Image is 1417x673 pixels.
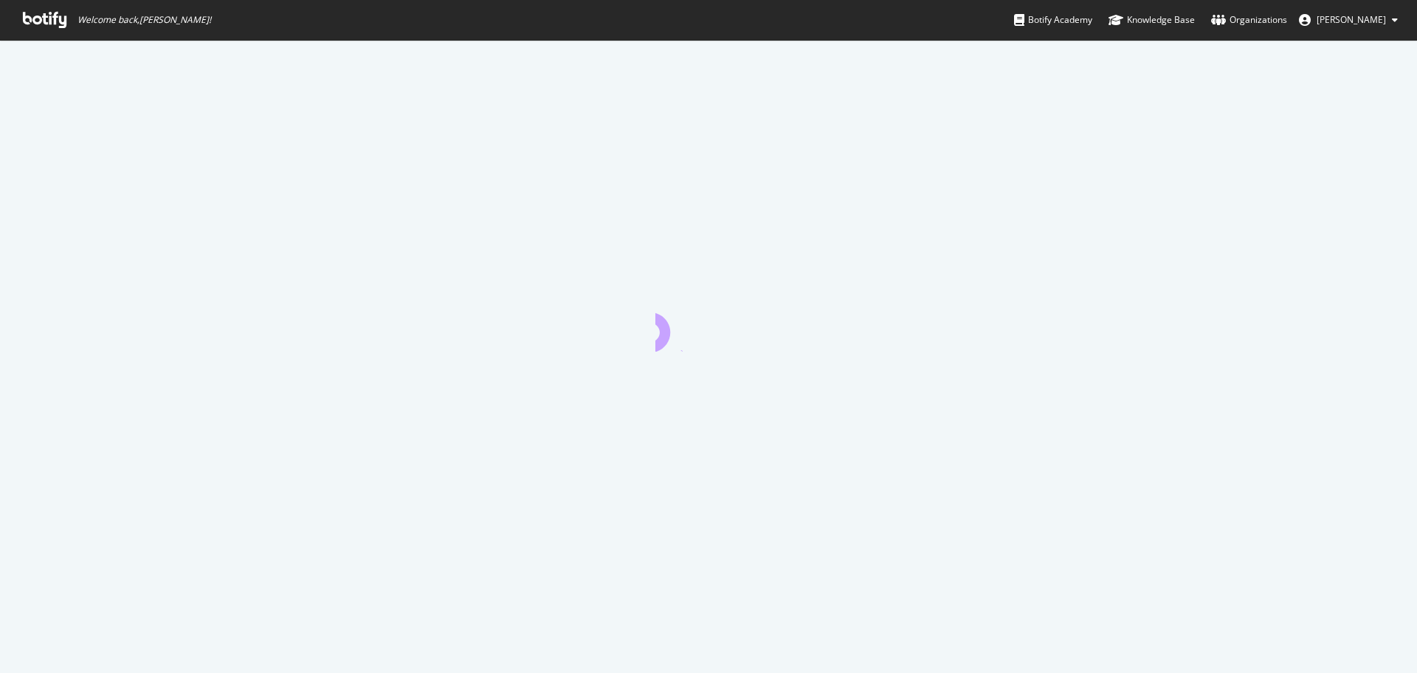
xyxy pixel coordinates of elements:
span: Welcome back, [PERSON_NAME] ! [77,14,211,26]
span: Jonas Correia [1317,13,1386,26]
div: Botify Academy [1014,13,1092,27]
div: Knowledge Base [1109,13,1195,27]
button: [PERSON_NAME] [1287,8,1410,32]
div: Organizations [1211,13,1287,27]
